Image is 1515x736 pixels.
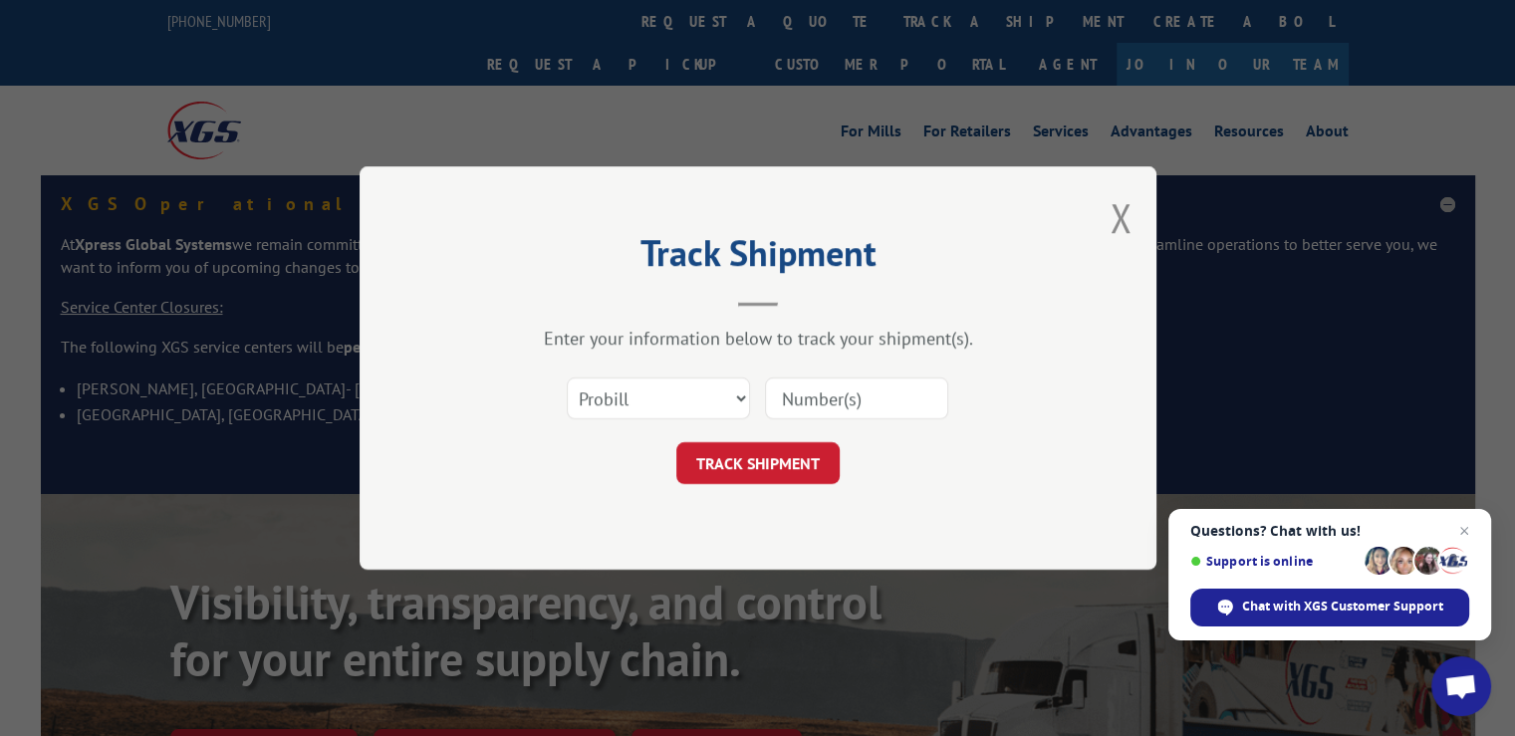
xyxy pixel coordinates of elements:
span: Chat with XGS Customer Support [1190,589,1469,626]
span: Questions? Chat with us! [1190,523,1469,539]
button: Close modal [1110,191,1132,244]
h2: Track Shipment [459,239,1057,277]
span: Chat with XGS Customer Support [1242,598,1443,615]
button: TRACK SHIPMENT [676,442,840,484]
a: Open chat [1431,656,1491,716]
input: Number(s) [765,377,948,419]
div: Enter your information below to track your shipment(s). [459,327,1057,350]
span: Support is online [1190,554,1358,569]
